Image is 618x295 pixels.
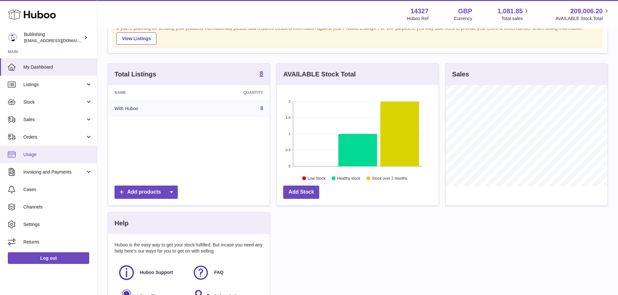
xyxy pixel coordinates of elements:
[214,269,224,276] span: FAQ
[23,134,85,140] span: Orders
[458,7,472,16] strong: GBP
[115,242,263,254] p: Huboo is the easy way to get your stock fulfilled. But incase you need any help here's our ways f...
[108,100,193,117] td: With Huboo
[498,7,523,16] span: 1,081.85
[283,70,356,79] h3: AVAILABLE Stock Total
[116,32,156,45] a: View Listings
[8,33,18,42] img: internalAdmin-14327@internal.huboo.com
[192,264,260,281] a: FAQ
[501,16,530,22] span: Total sales
[108,85,193,100] th: Name
[23,239,92,245] span: Returns
[140,269,173,276] span: Huboo Support
[555,16,610,22] span: AVAILABLE Stock Total
[289,132,291,136] text: 1
[260,106,263,111] a: 8
[23,82,85,88] span: Listings
[115,219,128,228] h3: Help
[498,7,530,22] a: 1,081.85 Total sales
[116,25,599,45] div: If you're planning on sending your products internationally please add required customs informati...
[260,70,263,78] a: 8
[454,16,472,22] div: Currency
[23,169,85,175] span: Invoicing and Payments
[23,204,92,210] span: Channels
[23,152,92,158] span: Usage
[8,252,89,264] a: Log out
[337,176,361,180] text: Healthy stock
[286,116,291,119] text: 1.5
[23,221,92,228] span: Settings
[24,38,95,43] span: [EMAIL_ADDRESS][DOMAIN_NAME]
[555,7,610,22] a: 209,006.20 AVAILABLE Stock Total
[115,70,156,79] h3: Total Listings
[452,70,469,79] h3: Sales
[115,186,178,199] a: Add products
[118,264,186,281] a: Huboo Support
[308,176,326,180] text: Low Stock
[286,148,291,152] text: 0.5
[289,99,291,103] text: 2
[24,31,82,44] div: Bublishing
[289,164,291,168] text: 0
[23,64,92,70] span: My Dashboard
[410,7,429,16] strong: 14327
[23,99,85,105] span: Stock
[23,187,92,193] span: Cases
[260,70,263,77] strong: 8
[23,117,85,123] span: Sales
[193,85,270,100] th: Quantity
[372,176,407,180] text: Stock over 2 months
[570,7,603,16] span: 209,006.20
[283,186,319,199] a: Add Stock
[407,16,429,22] div: Huboo Ref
